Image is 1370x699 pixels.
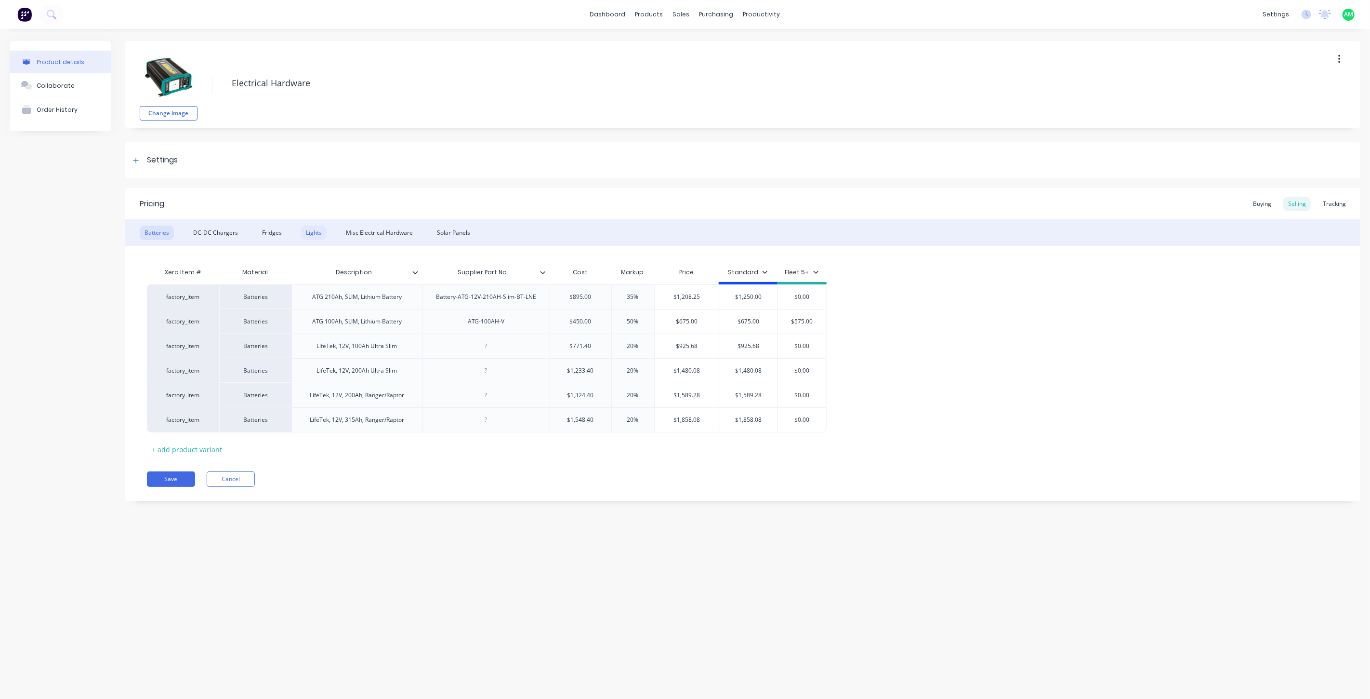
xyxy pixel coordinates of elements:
[778,383,826,407] div: $0.00
[301,226,327,240] div: Lights
[654,263,719,282] div: Price
[140,106,198,121] button: Change image
[550,309,611,334] div: $450.00
[304,315,409,328] div: ATG 100Ah, SLIM, Lithium Battery
[219,309,291,334] div: Batteries
[550,383,611,407] div: $1,324.40
[227,72,1192,94] textarea: Electrical Hardware
[10,97,111,121] button: Order History
[147,154,178,166] div: Settings
[550,263,611,282] div: Cost
[147,471,195,487] button: Save
[10,51,111,73] button: Product details
[157,342,210,350] div: factory_item
[207,471,255,487] button: Cancel
[219,407,291,432] div: Batteries
[147,358,827,383] div: factory_itemBatteriesLifeTek, 12V, 200Ah Ultra Slim$1,233.4020%$1,480.08$1,480.08$0.00
[157,416,210,424] div: factory_item
[655,359,719,383] div: $1,480.08
[719,309,777,334] div: $675.00
[257,226,287,240] div: Fridges
[550,359,611,383] div: $1,233.40
[302,414,412,426] div: LifeTek, 12V, 315Ah, Ranger/Raptor
[728,268,768,277] div: Standard
[460,315,512,328] div: ATG-100AH-V
[157,293,210,301] div: factory_item
[609,408,657,432] div: 20%
[147,383,827,407] div: factory_itemBatteriesLifeTek, 12V, 200Ah, Ranger/Raptor$1,324.4020%$1,589.28$1,589.28$0.00
[145,53,193,101] img: file
[550,408,611,432] div: $1,548.40
[428,291,544,303] div: Battery-ATG-12V-210AH-Slim-BT-LNE
[550,334,611,358] div: $771.40
[147,334,827,358] div: factory_itemBatteriesLifeTek, 12V, 100Ah Ultra Slim$771.4020%$925.68$925.68$0.00
[719,285,777,309] div: $1,250.00
[1248,197,1276,211] div: Buying
[422,260,544,284] div: Supplier Part No.
[1283,197,1311,211] div: Selling
[422,263,550,282] div: Supplier Part No.
[291,263,422,282] div: Description
[140,198,164,210] div: Pricing
[309,340,405,352] div: LifeTek, 12V, 100Ah Ultra Slim
[147,263,219,282] div: Xero Item #
[609,285,657,309] div: 35%
[219,358,291,383] div: Batteries
[1344,10,1353,19] span: AM
[778,309,826,334] div: $575.00
[609,334,657,358] div: 20%
[37,58,84,66] div: Product details
[140,48,198,121] div: fileChange image
[157,391,210,400] div: factory_item
[738,7,785,22] div: productivity
[302,389,412,402] div: LifeTek, 12V, 200Ah, Ranger/Raptor
[304,291,409,303] div: ATG 210Ah, SLIM, Lithium Battery
[37,82,75,89] div: Collaborate
[157,366,210,375] div: factory_item
[17,7,32,22] img: Factory
[147,407,827,432] div: factory_itemBatteriesLifeTek, 12V, 315Ah, Ranger/Raptor$1,548.4020%$1,858.08$1,858.08$0.00
[147,442,227,457] div: + add product variant
[188,226,243,240] div: DC-DC Chargers
[611,263,654,282] div: Markup
[1318,197,1351,211] div: Tracking
[10,73,111,97] button: Collaborate
[778,408,826,432] div: $0.00
[655,334,719,358] div: $925.68
[37,106,78,113] div: Order History
[1258,7,1294,22] div: settings
[219,263,291,282] div: Material
[631,7,668,22] div: products
[147,284,827,309] div: factory_itemBatteriesATG 210Ah, SLIM, Lithium BatteryBattery-ATG-12V-210AH-Slim-BT-LNE$895.0035%$...
[219,383,291,407] div: Batteries
[309,364,405,377] div: LifeTek, 12V, 200Ah Ultra Slim
[719,383,777,407] div: $1,589.28
[778,285,826,309] div: $0.00
[778,359,826,383] div: $0.00
[655,309,719,334] div: $675.00
[719,408,777,432] div: $1,858.08
[695,7,738,22] div: purchasing
[609,383,657,407] div: 20%
[719,359,777,383] div: $1,480.08
[550,285,611,309] div: $895.00
[655,383,719,407] div: $1,589.28
[585,7,631,22] a: dashboard
[219,334,291,358] div: Batteries
[140,226,174,240] div: Batteries
[778,334,826,358] div: $0.00
[668,7,695,22] div: sales
[157,317,210,326] div: factory_item
[719,334,777,358] div: $925.68
[432,226,475,240] div: Solar Panels
[785,268,819,277] div: Fleet 5+
[341,226,418,240] div: Misc Electrical Hardware
[609,359,657,383] div: 20%
[655,285,719,309] div: $1,208.25
[655,408,719,432] div: $1,858.08
[609,309,657,334] div: 50%
[219,284,291,309] div: Batteries
[291,260,416,284] div: Description
[147,309,827,334] div: factory_itemBatteriesATG 100Ah, SLIM, Lithium BatteryATG-100AH-V$450.0050%$675.00$675.00$575.00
